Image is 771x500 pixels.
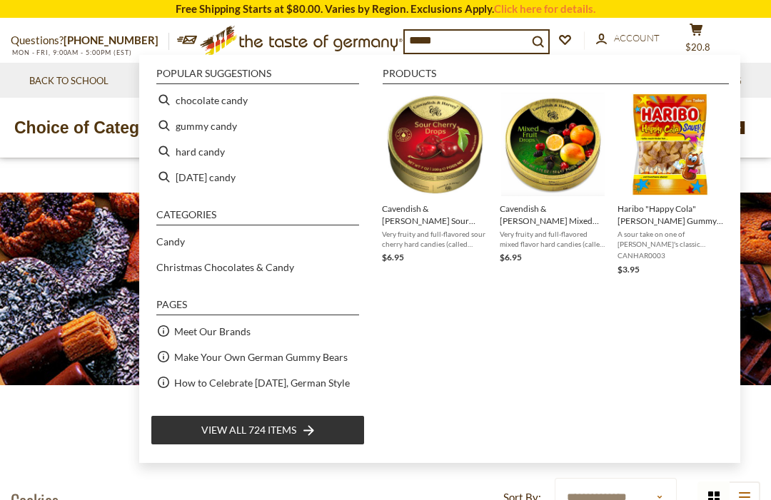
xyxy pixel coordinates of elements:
[618,229,724,249] span: A sour take on one of [PERSON_NAME]'s classic creations, these delicious sour gummy candies are s...
[139,55,740,463] div: Instant Search Results
[500,252,522,262] span: $6.95
[156,259,294,275] a: Christmas Chocolates & Candy
[618,250,724,260] span: CANHAR0003
[618,264,640,275] span: $3.95
[156,233,185,250] a: Candy
[382,229,488,249] span: Very fruity and full-flavored sour cherry hard candies (called "Bonbon" in [GEOGRAPHIC_DATA]) wit...
[151,254,365,280] li: Christmas Chocolates & Candy
[383,68,729,84] li: Products
[156,300,359,315] li: Pages
[156,210,359,225] li: Categories
[612,87,730,282] li: Haribo "Happy Cola" Sauer Gummy Candy, 175 g - made in Germany
[382,203,488,227] span: Cavendish & [PERSON_NAME] Sour Cherry Fruit Candy Drops in large Tin, 200g
[494,2,595,15] a: Click here for details.
[151,415,365,445] li: View all 724 items
[151,138,365,164] li: hard candy
[382,252,404,262] span: $6.95
[151,369,365,395] li: How to Celebrate [DATE], German Style
[376,87,494,282] li: Cavendish & Harvey Sour Cherry Fruit Candy Drops in large Tin, 200g
[500,93,606,277] a: Cavendish & [PERSON_NAME] Mixed Fruit Candy Drops in large Tin. 5.3ozVery fruity and full-flavore...
[201,422,296,438] span: View all 724 items
[64,34,158,46] a: [PHONE_NUMBER]
[494,87,612,282] li: Cavendish & Harvey Mixed Fruit Candy Drops in large Tin. 5.3oz
[618,93,724,277] a: Haribo "Happy Cola" [PERSON_NAME] Gummy Candy, 175 g - made in [GEOGRAPHIC_DATA]A sour take on on...
[382,93,488,277] a: Cavendish & Harvey Cherry Fruit Candy DropsCavendish & [PERSON_NAME] Sour Cherry Fruit Candy Drop...
[174,323,251,340] a: Meet Our Brands
[383,93,487,196] img: Cavendish & Harvey Cherry Fruit Candy Drops
[11,49,132,56] span: MON - FRI, 9:00AM - 5:00PM (EST)
[174,349,348,365] a: Make Your Own German Gummy Bears
[151,228,365,254] li: Candy
[618,203,724,227] span: Haribo "Happy Cola" [PERSON_NAME] Gummy Candy, 175 g - made in [GEOGRAPHIC_DATA]
[675,23,717,58] button: $20.8
[151,164,365,190] li: easter candy
[500,203,606,227] span: Cavendish & [PERSON_NAME] Mixed Fruit Candy Drops in large Tin. 5.3oz
[614,32,660,44] span: Account
[151,87,365,113] li: chocolate candy
[151,318,365,344] li: Meet Our Brands
[29,73,109,89] a: Back to School
[174,374,350,391] a: How to Celebrate [DATE], German Style
[151,113,365,138] li: gummy candy
[500,229,606,249] span: Very fruity and full-flavored mixed flavor hard candies (called "Bonbon" in [GEOGRAPHIC_DATA]) wi...
[685,41,710,53] span: $20.8
[151,344,365,369] li: Make Your Own German Gummy Bears
[11,31,169,50] p: Questions?
[156,68,359,84] li: Popular suggestions
[596,31,660,46] a: Account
